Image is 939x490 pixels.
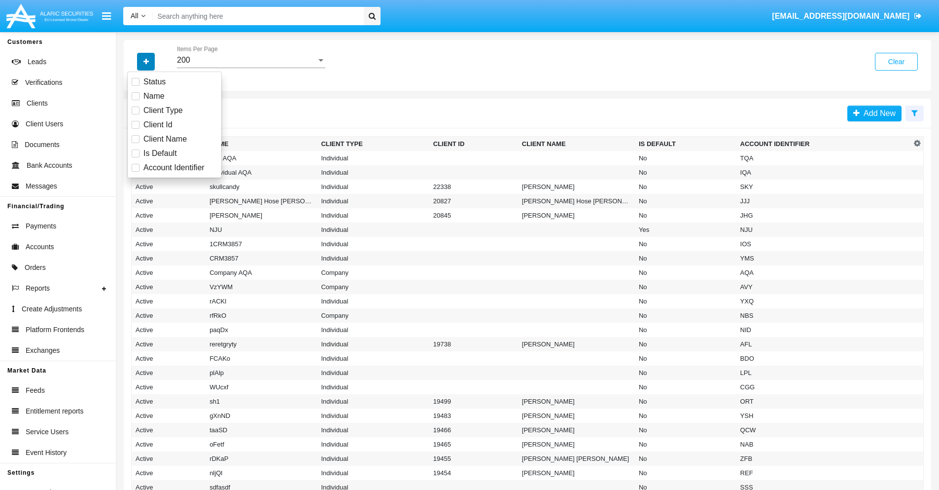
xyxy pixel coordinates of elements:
[736,137,911,151] th: Account Identifier
[736,394,911,409] td: ORT
[317,165,429,180] td: Individual
[635,466,736,480] td: No
[132,380,206,394] td: Active
[635,165,736,180] td: No
[206,294,317,308] td: rACKl
[317,151,429,165] td: Individual
[132,265,206,280] td: Active
[317,137,429,151] th: Client Type
[26,427,69,437] span: Service Users
[206,194,317,208] td: [PERSON_NAME] Hose [PERSON_NAME]
[317,308,429,323] td: Company
[206,423,317,437] td: taaSD
[772,12,909,20] span: [EMAIL_ADDRESS][DOMAIN_NAME]
[26,385,45,396] span: Feeds
[317,394,429,409] td: Individual
[635,223,736,237] td: Yes
[5,1,95,31] img: Logo image
[26,325,84,335] span: Platform Frontends
[518,180,635,194] td: [PERSON_NAME]
[635,452,736,466] td: No
[143,162,205,174] span: Account Identifier
[317,265,429,280] td: Company
[317,323,429,337] td: Individual
[736,323,911,337] td: NID
[143,148,177,159] span: Is Default
[429,409,518,423] td: 19483
[860,109,896,117] span: Add New
[206,280,317,294] td: VzYWM
[518,337,635,351] td: [PERSON_NAME]
[206,151,317,165] td: Test AQA
[635,337,736,351] td: No
[635,180,736,194] td: No
[177,56,190,64] span: 200
[518,394,635,409] td: [PERSON_NAME]
[736,452,911,466] td: ZFB
[635,265,736,280] td: No
[429,208,518,223] td: 20845
[132,409,206,423] td: Active
[206,351,317,366] td: FCAKo
[429,394,518,409] td: 19499
[26,242,54,252] span: Accounts
[132,423,206,437] td: Active
[132,466,206,480] td: Active
[635,251,736,265] td: No
[635,137,736,151] th: Is Default
[518,452,635,466] td: [PERSON_NAME] [PERSON_NAME]
[736,466,911,480] td: REF
[317,294,429,308] td: Individual
[131,12,139,20] span: All
[26,345,60,356] span: Exchanges
[132,308,206,323] td: Active
[736,437,911,452] td: NAB
[429,437,518,452] td: 19465
[206,366,317,380] td: plAlp
[26,181,57,191] span: Messages
[206,394,317,409] td: sh1
[429,452,518,466] td: 19455
[429,337,518,351] td: 19738
[206,437,317,452] td: oFetf
[518,409,635,423] td: [PERSON_NAME]
[635,151,736,165] td: No
[132,294,206,308] td: Active
[317,437,429,452] td: Individual
[317,366,429,380] td: Individual
[28,57,46,67] span: Leads
[26,221,56,231] span: Payments
[736,151,911,165] td: TQA
[143,90,165,102] span: Name
[206,308,317,323] td: rfRkO
[25,140,60,150] span: Documents
[518,423,635,437] td: [PERSON_NAME]
[317,237,429,251] td: Individual
[736,208,911,223] td: JHG
[767,2,927,30] a: [EMAIL_ADDRESS][DOMAIN_NAME]
[132,452,206,466] td: Active
[635,194,736,208] td: No
[132,194,206,208] td: Active
[518,137,635,151] th: Client Name
[317,337,429,351] td: Individual
[132,351,206,366] td: Active
[132,437,206,452] td: Active
[736,237,911,251] td: IOS
[132,223,206,237] td: Active
[153,7,360,25] input: Search
[206,223,317,237] td: NJU
[518,437,635,452] td: [PERSON_NAME]
[736,380,911,394] td: CGG
[736,265,911,280] td: AQA
[206,265,317,280] td: Company AQA
[206,452,317,466] td: rDKaP
[736,366,911,380] td: LPL
[25,77,62,88] span: Verifications
[317,194,429,208] td: Individual
[635,294,736,308] td: No
[635,323,736,337] td: No
[736,180,911,194] td: SKY
[206,137,317,151] th: Name
[317,180,429,194] td: Individual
